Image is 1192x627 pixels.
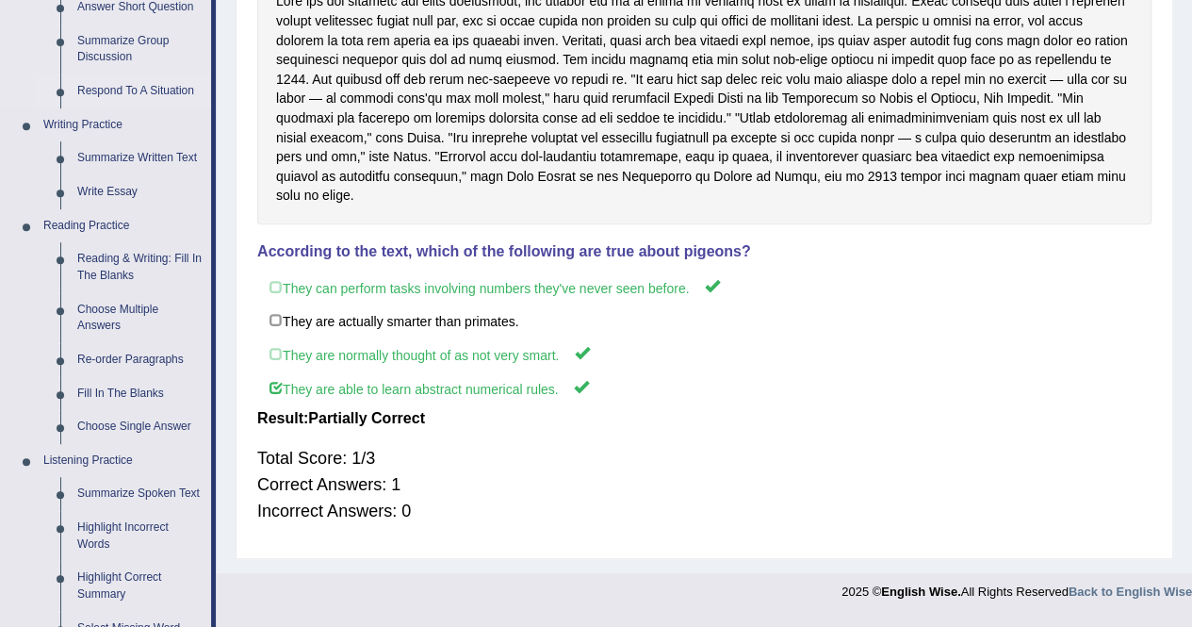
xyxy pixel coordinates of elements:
[35,209,211,243] a: Reading Practice
[69,511,211,561] a: Highlight Incorrect Words
[69,175,211,209] a: Write Essay
[69,25,211,74] a: Summarize Group Discussion
[69,141,211,175] a: Summarize Written Text
[35,444,211,478] a: Listening Practice
[69,377,211,411] a: Fill In The Blanks
[881,585,960,599] strong: English Wise.
[841,573,1192,601] div: 2025 © All Rights Reserved
[69,74,211,108] a: Respond To A Situation
[257,270,1151,305] label: They can perform tasks involving numbers they've never seen before.
[69,477,211,511] a: Summarize Spoken Text
[69,561,211,611] a: Highlight Correct Summary
[257,436,1151,534] div: Total Score: 1/3 Correct Answers: 1 Incorrect Answers: 0
[35,108,211,142] a: Writing Practice
[69,410,211,444] a: Choose Single Answer
[257,410,1151,427] h4: Result:
[257,371,1151,405] label: They are able to learn abstract numerical rules.
[69,293,211,343] a: Choose Multiple Answers
[257,337,1151,371] label: They are normally thought of as not very smart.
[69,343,211,377] a: Re-order Paragraphs
[1069,585,1192,599] a: Back to English Wise
[257,243,1151,260] h4: According to the text, which of the following are true about pigeons?
[257,304,1151,338] label: They are actually smarter than primates.
[69,242,211,292] a: Reading & Writing: Fill In The Blanks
